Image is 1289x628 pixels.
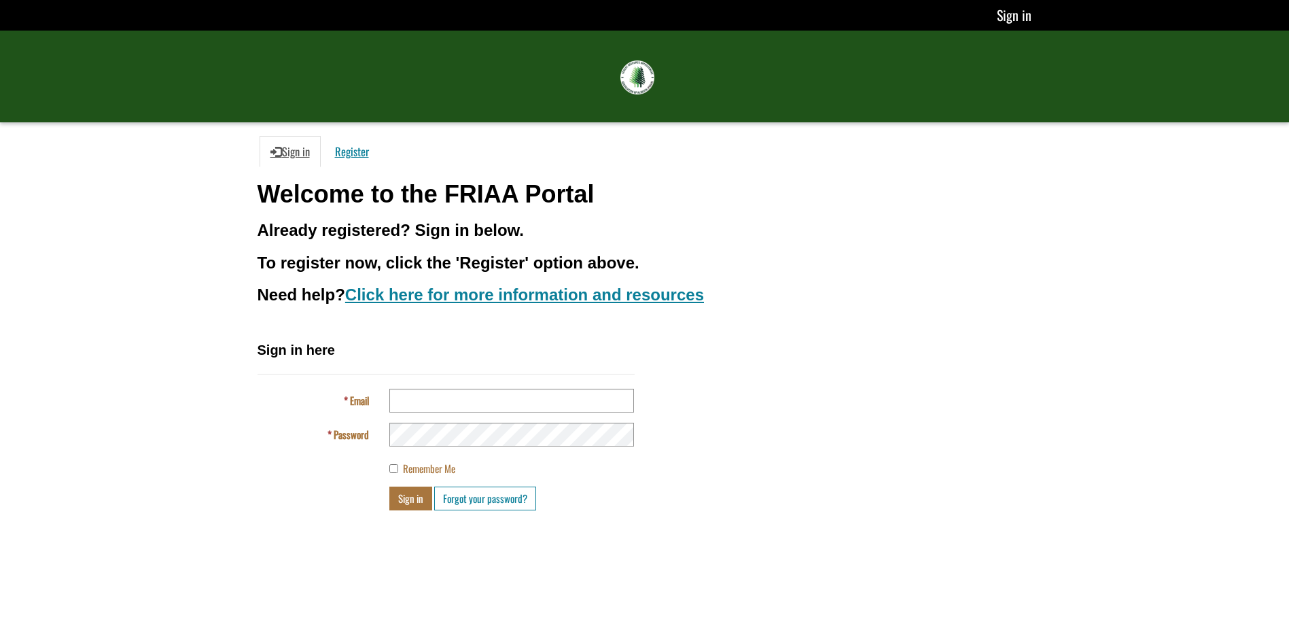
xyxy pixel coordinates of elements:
h3: To register now, click the 'Register' option above. [258,254,1032,272]
h3: Already registered? Sign in below. [258,222,1032,239]
a: Sign in [997,5,1031,25]
a: Forgot your password? [434,487,536,510]
h3: Need help? [258,286,1032,304]
a: Register [324,136,380,167]
span: Email [350,393,369,408]
span: Password [334,427,369,442]
span: Remember Me [403,461,455,476]
button: Sign in [389,487,432,510]
h1: Welcome to the FRIAA Portal [258,181,1032,208]
input: Remember Me [389,464,398,473]
a: Click here for more information and resources [345,285,704,304]
img: FRIAA Submissions Portal [620,60,654,94]
span: Sign in here [258,343,335,357]
a: Sign in [260,136,321,167]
